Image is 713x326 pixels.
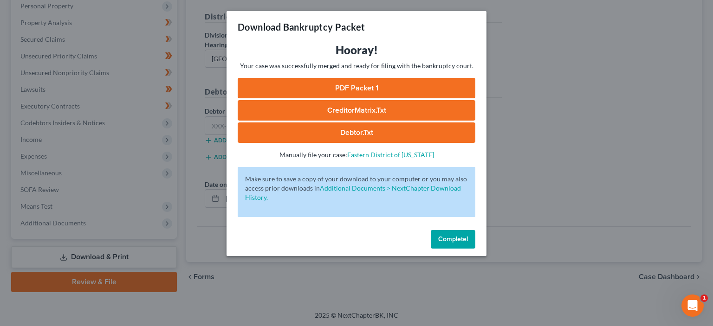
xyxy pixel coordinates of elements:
[681,294,704,317] iframe: Intercom live chat
[438,235,468,243] span: Complete!
[245,174,468,202] p: Make sure to save a copy of your download to your computer or you may also access prior downloads in
[245,184,461,201] a: Additional Documents > NextChapter Download History.
[431,230,475,249] button: Complete!
[238,78,475,98] a: PDF Packet 1
[238,150,475,160] p: Manually file your case:
[700,294,708,302] span: 1
[347,151,434,159] a: Eastern District of [US_STATE]
[238,20,365,33] h3: Download Bankruptcy Packet
[238,100,475,121] a: CreditorMatrix.txt
[238,61,475,70] p: Your case was successfully merged and ready for filing with the bankruptcy court.
[238,122,475,143] a: Debtor.txt
[238,43,475,58] h3: Hooray!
